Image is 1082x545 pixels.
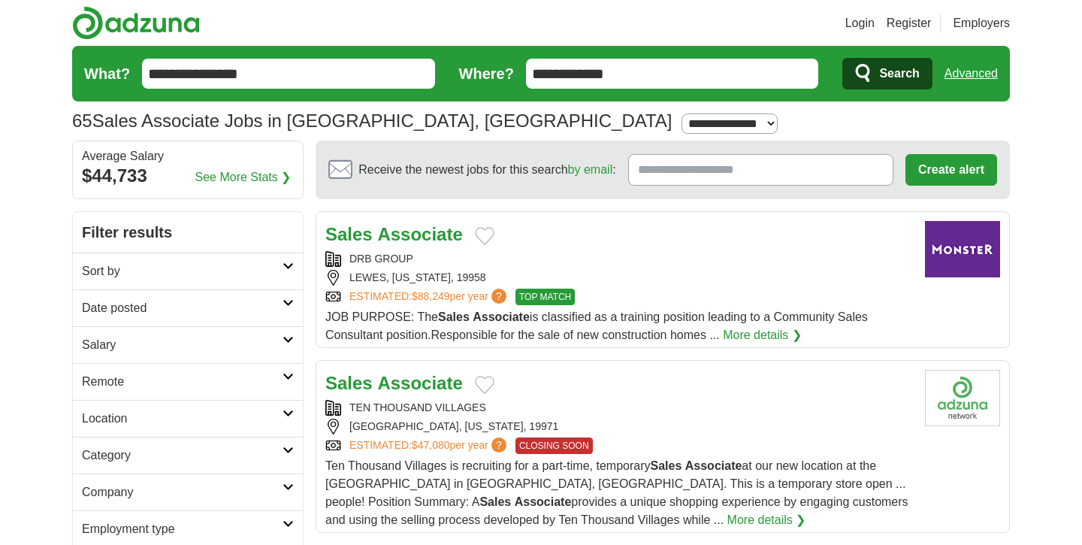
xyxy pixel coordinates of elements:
[82,483,283,501] h2: Company
[515,438,593,454] span: CLOSING SOON
[727,511,806,529] a: More details ❯
[325,400,913,416] div: TEN THOUSAND VILLAGES
[845,14,875,32] a: Login
[325,251,913,267] div: DRB GROUP
[568,163,613,176] a: by email
[73,253,303,289] a: Sort by
[72,6,200,40] img: Adzuna logo
[82,520,283,538] h2: Employment type
[325,224,463,244] a: Sales Associate
[475,376,494,394] button: Add to favorite jobs
[473,310,530,323] strong: Associate
[475,227,494,245] button: Add to favorite jobs
[195,168,292,186] a: See More Stats ❯
[73,326,303,363] a: Salary
[925,370,1000,426] img: Company logo
[73,474,303,510] a: Company
[842,58,932,89] button: Search
[887,14,932,32] a: Register
[377,373,462,393] strong: Associate
[358,161,615,179] span: Receive the newest jobs for this search :
[325,419,913,434] div: [GEOGRAPHIC_DATA], [US_STATE], 19971
[82,447,283,465] h2: Category
[82,410,283,428] h2: Location
[412,439,450,451] span: $47,080
[459,62,514,85] label: Where?
[377,224,462,244] strong: Associate
[325,373,463,393] a: Sales Associate
[925,221,1000,277] img: Company logo
[82,299,283,317] h2: Date posted
[73,289,303,326] a: Date posted
[325,459,908,526] span: Ten Thousand Villages is recruiting for a part-time, temporary at our new location at the [GEOGRA...
[82,150,294,162] div: Average Salary
[438,310,470,323] strong: Sales
[515,289,575,305] span: TOP MATCH
[515,495,572,508] strong: Associate
[479,495,511,508] strong: Sales
[651,459,682,472] strong: Sales
[73,437,303,474] a: Category
[723,326,802,344] a: More details ❯
[325,270,913,286] div: LEWES, [US_STATE], 19958
[82,373,283,391] h2: Remote
[879,59,919,89] span: Search
[72,111,672,131] h1: Sales Associate Jobs in [GEOGRAPHIC_DATA], [GEOGRAPHIC_DATA]
[82,336,283,354] h2: Salary
[349,289,509,305] a: ESTIMATED:$88,249per year?
[82,162,294,189] div: $44,733
[73,400,303,437] a: Location
[82,262,283,280] h2: Sort by
[73,363,303,400] a: Remote
[325,310,868,341] span: JOB PURPOSE: The is classified as a training position leading to a Community Sales Consultant pos...
[84,62,130,85] label: What?
[944,59,998,89] a: Advanced
[491,438,506,453] span: ?
[349,438,509,454] a: ESTIMATED:$47,080per year?
[72,107,92,135] span: 65
[325,373,373,393] strong: Sales
[73,212,303,253] h2: Filter results
[953,14,1010,32] a: Employers
[905,154,997,186] button: Create alert
[325,224,373,244] strong: Sales
[412,290,450,302] span: $88,249
[685,459,742,472] strong: Associate
[491,289,506,304] span: ?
